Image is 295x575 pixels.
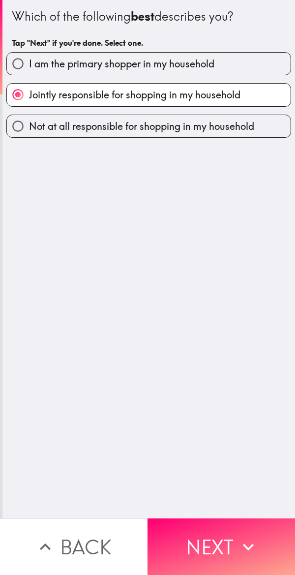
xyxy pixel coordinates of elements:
button: Next [147,518,295,575]
span: Not at all responsible for shopping in my household [29,120,254,133]
span: I am the primary shopper in my household [29,57,214,71]
button: Not at all responsible for shopping in my household [7,115,291,137]
div: Which of the following describes you? [12,8,286,25]
button: Jointly responsible for shopping in my household [7,84,291,106]
span: Jointly responsible for shopping in my household [29,88,240,102]
b: best [131,9,154,24]
button: I am the primary shopper in my household [7,53,291,75]
h6: Tap "Next" if you're done. Select one. [12,37,286,48]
